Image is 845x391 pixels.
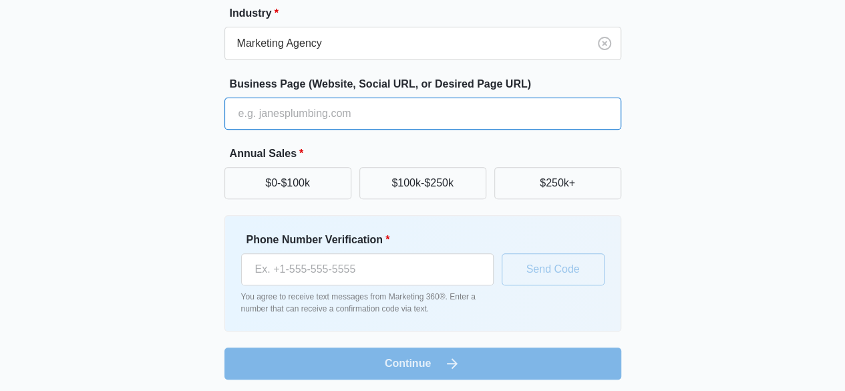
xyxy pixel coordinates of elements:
button: $100k-$250k [359,167,486,199]
button: $250k+ [494,167,621,199]
label: Phone Number Verification [246,232,499,248]
button: $0-$100k [224,167,351,199]
label: Industry [230,5,627,21]
input: e.g. janesplumbing.com [224,98,621,130]
input: Ex. +1-555-555-5555 [241,253,494,285]
label: Annual Sales [230,146,627,162]
p: You agree to receive text messages from Marketing 360®. Enter a number that can receive a confirm... [241,291,494,315]
button: Clear [594,33,615,54]
label: Business Page (Website, Social URL, or Desired Page URL) [230,76,627,92]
